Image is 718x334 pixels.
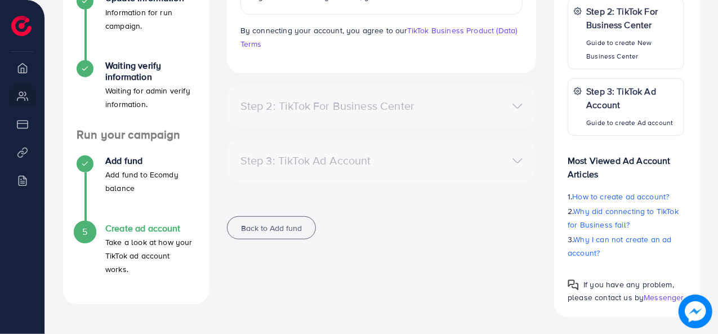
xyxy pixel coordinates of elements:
p: By connecting your account, you agree to our [240,24,523,51]
li: Create ad account [63,223,209,291]
p: 2. [568,204,684,231]
span: Why did connecting to TikTok for Business fail? [568,206,679,230]
p: Guide to create Ad account [586,116,678,130]
p: Guide to create New Business Center [586,36,678,63]
li: Waiting verify information [63,60,209,128]
p: Information for run campaign. [105,6,195,33]
span: If you have any problem, please contact us by [568,279,674,303]
img: Popup guide [568,279,579,291]
li: Add fund [63,155,209,223]
span: 5 [82,225,87,238]
p: Add fund to Ecomdy balance [105,168,195,195]
span: Messenger [644,292,684,303]
p: 3. [568,233,684,260]
img: image [679,295,712,328]
p: 1. [568,190,684,203]
a: TikTok Business Product (Data) Terms [240,25,518,50]
h4: Run your campaign [63,128,209,142]
p: Step 3: TikTok Ad Account [586,84,678,112]
span: Back to Add fund [241,222,302,234]
p: Most Viewed Ad Account Articles [568,145,684,181]
span: How to create ad account? [573,191,670,202]
h4: Waiting verify information [105,60,195,82]
img: logo [11,16,32,36]
p: Step 2: TikTok For Business Center [586,5,678,32]
p: Take a look at how your TikTok ad account works. [105,235,195,276]
button: Back to Add fund [227,216,316,239]
h4: Add fund [105,155,195,166]
h4: Create ad account [105,223,195,234]
span: Why I can not create an ad account? [568,234,672,259]
p: Waiting for admin verify information. [105,84,195,111]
